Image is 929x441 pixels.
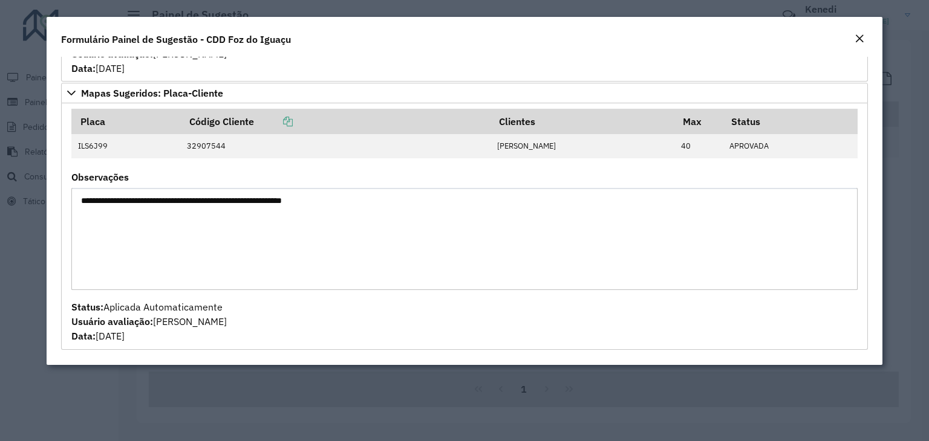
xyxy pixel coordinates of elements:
[71,301,227,342] span: Aplicada Automaticamente [PERSON_NAME] [DATE]
[491,134,675,158] td: [PERSON_NAME]
[71,134,181,158] td: ILS6J99
[71,301,103,313] strong: Status:
[71,33,244,74] span: Não Atendida Automaticamente [PERSON_NAME] [DATE]
[675,134,723,158] td: 40
[675,109,723,134] th: Max
[71,62,96,74] strong: Data:
[61,83,868,103] a: Mapas Sugeridos: Placa-Cliente
[71,48,153,60] strong: Usuário avaliação:
[254,115,293,127] a: Copiar
[181,134,491,158] td: 32907544
[723,134,858,158] td: APROVADA
[81,88,223,98] span: Mapas Sugeridos: Placa-Cliente
[181,109,491,134] th: Código Cliente
[723,109,858,134] th: Status
[71,330,96,342] strong: Data:
[61,32,291,47] h4: Formulário Painel de Sugestão - CDD Foz do Iguaçu
[71,170,129,184] label: Observações
[71,109,181,134] th: Placa
[61,103,868,350] div: Mapas Sugeridos: Placa-Cliente
[71,315,153,327] strong: Usuário avaliação:
[491,109,675,134] th: Clientes
[851,31,868,47] button: Close
[855,34,864,43] em: Fechar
